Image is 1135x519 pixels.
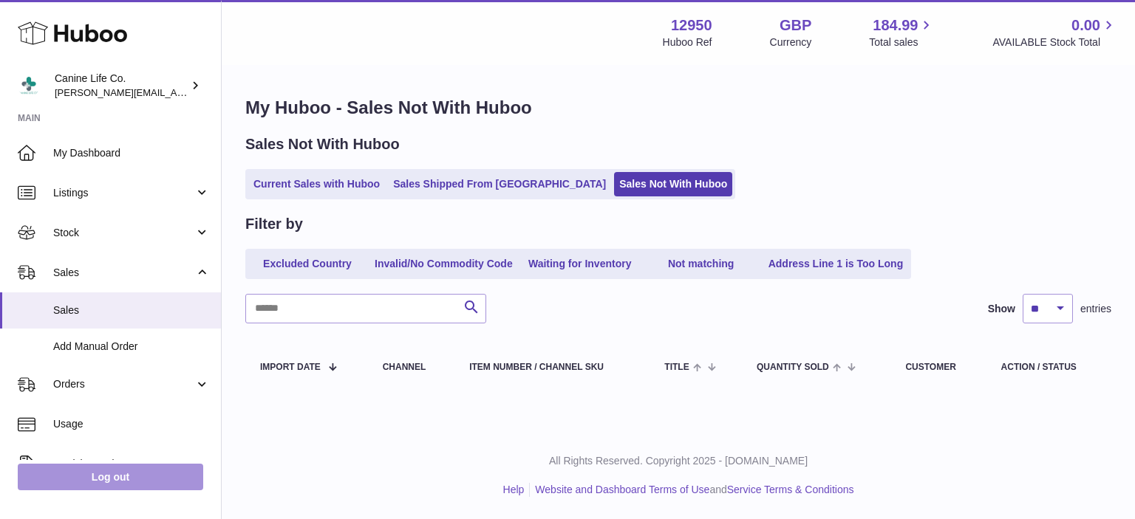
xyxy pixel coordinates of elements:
[53,340,210,354] span: Add Manual Order
[245,96,1111,120] h1: My Huboo - Sales Not With Huboo
[53,266,194,280] span: Sales
[530,483,853,497] li: and
[780,16,811,35] strong: GBP
[53,417,210,431] span: Usage
[905,362,971,372] div: Customer
[469,362,635,372] div: Item Number / Channel SKU
[248,252,367,276] a: Excluded Country
[1080,302,1111,316] span: entries
[53,303,210,317] span: Sales
[535,484,709,495] a: Website and Dashboard Terms of Use
[53,226,194,240] span: Stock
[1071,16,1100,35] span: 0.00
[388,172,611,196] a: Sales Shipped From [GEOGRAPHIC_DATA]
[988,302,1015,316] label: Show
[53,377,194,391] span: Orders
[245,134,400,154] h2: Sales Not With Huboo
[671,16,712,35] strong: 12950
[521,252,639,276] a: Waiting for Inventory
[383,362,440,372] div: Channel
[770,35,812,49] div: Currency
[727,484,854,495] a: Service Terms & Conditions
[245,214,303,234] h2: Filter by
[763,252,909,276] a: Address Line 1 is Too Long
[53,457,194,471] span: Invoicing and Payments
[873,16,918,35] span: 184.99
[869,16,935,49] a: 184.99 Total sales
[503,484,525,495] a: Help
[992,16,1117,49] a: 0.00 AVAILABLE Stock Total
[1001,362,1097,372] div: Action / Status
[55,72,188,100] div: Canine Life Co.
[18,75,40,97] img: kevin@clsgltd.co.uk
[664,362,689,372] span: Title
[53,146,210,160] span: My Dashboard
[18,464,203,490] a: Log out
[248,172,385,196] a: Current Sales with Huboo
[642,252,760,276] a: Not matching
[992,35,1117,49] span: AVAILABLE Stock Total
[663,35,712,49] div: Huboo Ref
[55,86,296,98] span: [PERSON_NAME][EMAIL_ADDRESS][DOMAIN_NAME]
[53,186,194,200] span: Listings
[757,362,829,372] span: Quantity Sold
[869,35,935,49] span: Total sales
[369,252,518,276] a: Invalid/No Commodity Code
[614,172,732,196] a: Sales Not With Huboo
[234,454,1123,468] p: All Rights Reserved. Copyright 2025 - [DOMAIN_NAME]
[260,362,321,372] span: Import date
